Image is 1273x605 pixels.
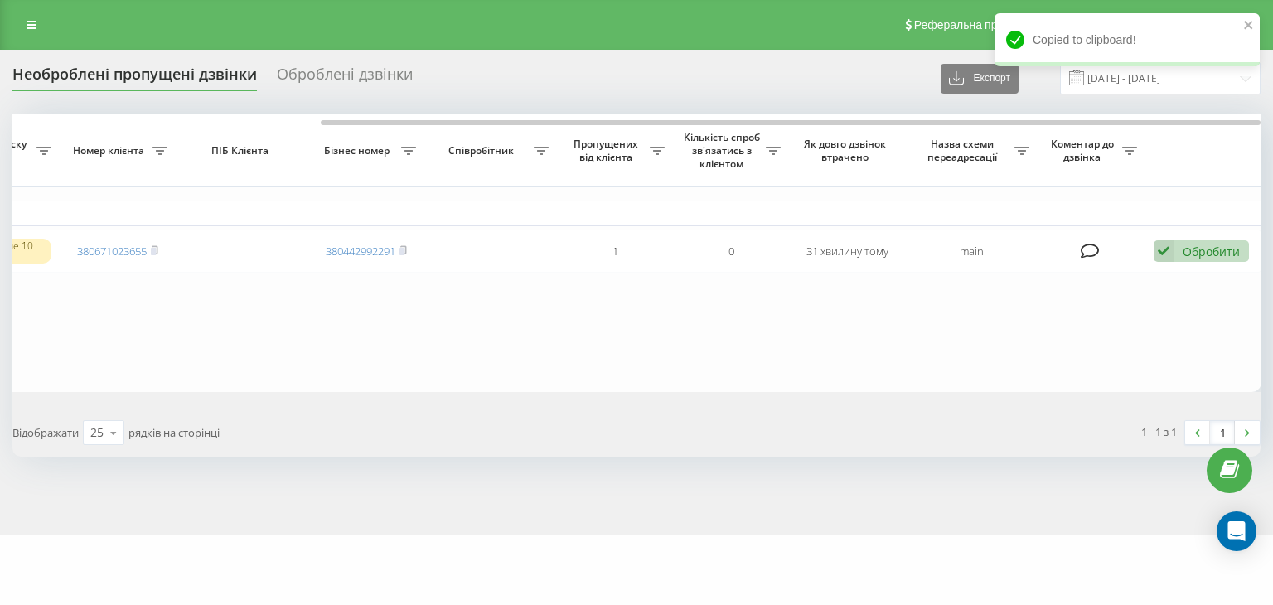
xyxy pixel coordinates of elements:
[1210,421,1235,444] a: 1
[914,18,1036,31] span: Реферальна програма
[190,144,294,157] span: ПІБ Клієнта
[681,131,766,170] span: Кількість спроб зв'язатись з клієнтом
[1046,138,1122,163] span: Коментар до дзвінка
[941,64,1019,94] button: Експорт
[1141,423,1177,440] div: 1 - 1 з 1
[277,65,413,91] div: Оброблені дзвінки
[433,144,534,157] span: Співробітник
[913,138,1014,163] span: Назва схеми переадресації
[1217,511,1256,551] div: Open Intercom Messenger
[68,144,152,157] span: Номер клієнта
[995,13,1260,66] div: Copied to clipboard!
[565,138,650,163] span: Пропущених від клієнта
[128,425,220,440] span: рядків на сторінці
[789,230,905,273] td: 31 хвилину тому
[77,244,147,259] a: 380671023655
[673,230,789,273] td: 0
[1243,18,1255,34] button: close
[317,144,401,157] span: Бізнес номер
[557,230,673,273] td: 1
[12,425,79,440] span: Відображати
[90,424,104,441] div: 25
[326,244,395,259] a: 380442992291
[12,65,257,91] div: Необроблені пропущені дзвінки
[905,230,1038,273] td: main
[802,138,892,163] span: Як довго дзвінок втрачено
[1183,244,1240,259] div: Обробити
